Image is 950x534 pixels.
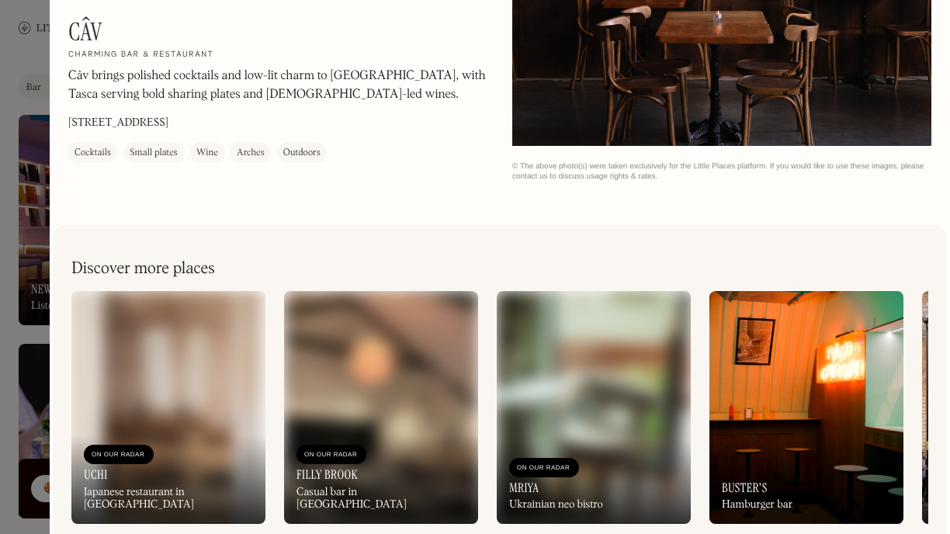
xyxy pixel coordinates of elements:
[512,161,931,182] div: © The above photo(s) were taken exclusively for the Little Places platform. If you would like to ...
[68,67,487,104] p: Câv brings polished cocktails and low-lit charm to [GEOGRAPHIC_DATA], with Tasca serving bold sha...
[84,486,253,512] div: Japanese restaurant in [GEOGRAPHIC_DATA]
[509,480,539,495] h3: Mriya
[509,498,603,511] div: Ukrainian neo bistro
[304,447,359,463] div: On Our Radar
[237,145,265,161] div: Arches
[722,480,768,495] h3: Buster's
[68,17,102,47] h1: Câv
[284,291,478,524] a: On Our RadarFilly BrookCasual bar in [GEOGRAPHIC_DATA]
[68,50,213,61] h2: Charming bar & restaurant
[71,259,215,279] h2: Discover more places
[196,145,218,161] div: Wine
[75,145,111,161] div: Cocktails
[296,486,466,512] div: Casual bar in [GEOGRAPHIC_DATA]
[283,145,321,161] div: Outdoors
[296,467,358,482] h3: Filly Brook
[92,447,146,463] div: On Our Radar
[84,467,108,482] h3: Uchi
[497,291,691,524] a: On Our RadarMriyaUkrainian neo bistro
[722,498,792,511] div: Hamburger bar
[71,291,265,524] a: On Our RadarUchiJapanese restaurant in [GEOGRAPHIC_DATA]
[517,460,571,476] div: On Our Radar
[709,291,903,524] a: Buster'sHamburger bar
[68,115,168,131] p: [STREET_ADDRESS]
[130,145,178,161] div: Small plates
